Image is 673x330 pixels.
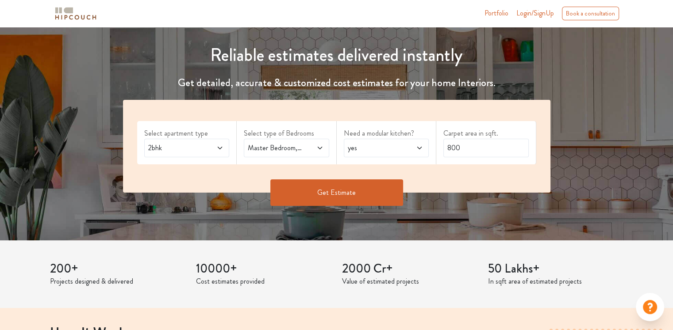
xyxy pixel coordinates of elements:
span: logo-horizontal.svg [54,4,98,23]
label: Select type of Bedrooms [244,128,329,139]
h1: Reliable estimates delivered instantly [118,45,556,66]
label: Select apartment type [144,128,230,139]
span: Login/SignUp [516,8,554,18]
span: Master Bedroom,Kids Room 1 [246,143,304,153]
h3: 2000 Cr+ [342,262,477,277]
p: Projects designed & delivered [50,276,185,287]
label: Carpet area in sqft. [443,128,529,139]
div: Book a consultation [562,7,619,20]
button: Get Estimate [270,179,403,206]
h3: 50 Lakhs+ [488,262,623,277]
h3: 10000+ [196,262,331,277]
h4: Get detailed, accurate & customized cost estimates for your home Interiors. [118,76,556,89]
p: Value of estimated projects [342,276,477,287]
label: Need a modular kitchen? [344,128,429,139]
a: Portfolio [485,8,508,19]
img: logo-horizontal.svg [54,6,98,21]
p: In sqft area of estimated projects [488,276,623,287]
span: yes [346,143,404,153]
input: Enter area sqft [443,139,529,157]
span: 2bhk [146,143,204,153]
p: Cost estimates provided [196,276,331,287]
h3: 200+ [50,262,185,277]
